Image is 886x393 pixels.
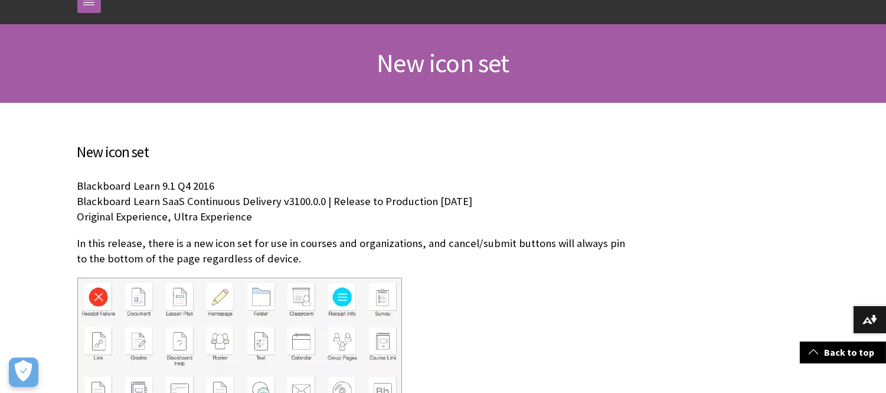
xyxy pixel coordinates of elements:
[377,47,509,79] span: New icon set
[77,236,635,267] p: In this release, there is a new icon set for use in courses and organizations, and cancel/submit ...
[9,358,38,387] button: Open Preferences
[77,179,473,223] span: Blackboard Learn 9.1 Q4 2016 Blackboard Learn SaaS Continuous Delivery v3100.0.0 | Release to Pro...
[800,342,886,363] a: Back to top
[77,141,635,164] h3: New icon set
